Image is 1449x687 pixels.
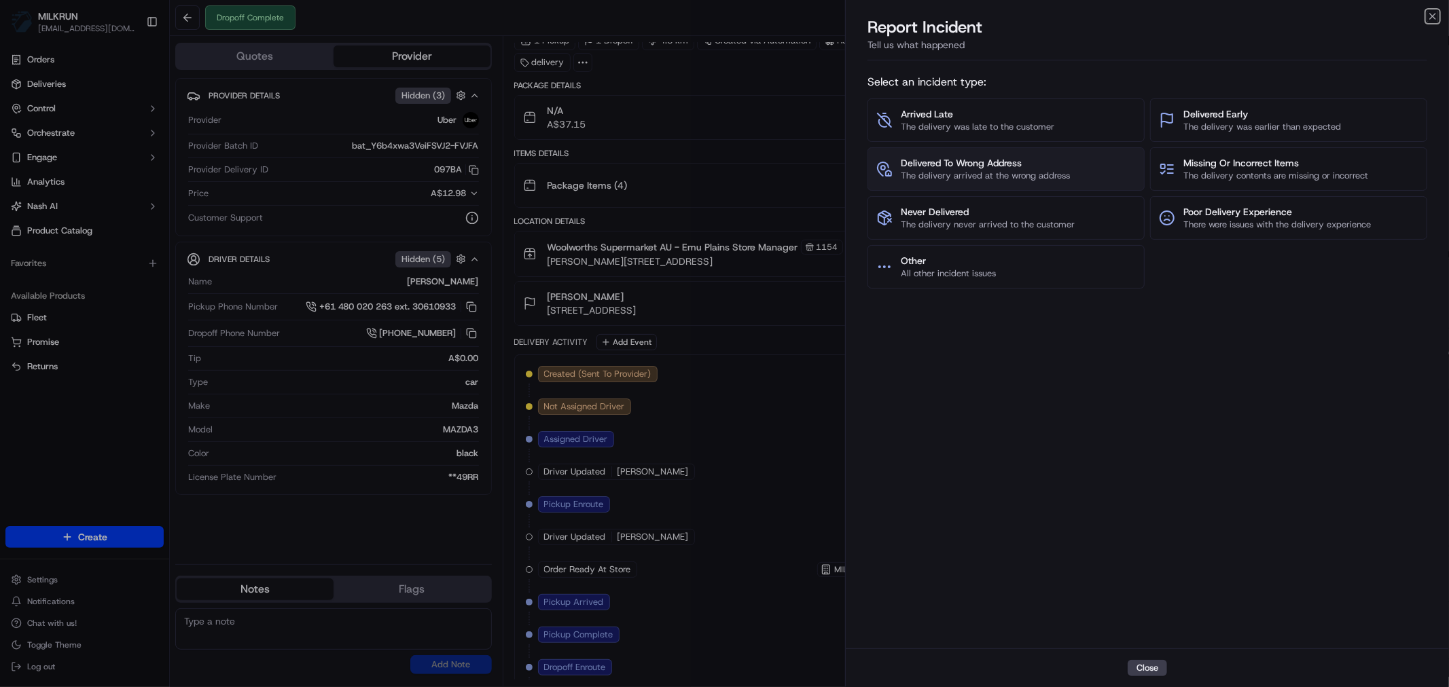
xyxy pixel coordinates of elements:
span: The delivery was earlier than expected [1183,121,1341,133]
button: Close [1128,660,1167,676]
span: All other incident issues [901,267,996,280]
span: Never Delivered [901,205,1075,219]
span: Poor Delivery Experience [1183,205,1371,219]
button: OtherAll other incident issues [867,245,1145,289]
button: Missing Or Incorrect ItemsThe delivery contents are missing or incorrect [1150,147,1427,191]
span: Other [901,254,996,267]
span: The delivery was late to the customer [901,121,1054,133]
button: Poor Delivery ExperienceThere were issues with the delivery experience [1150,196,1427,240]
span: Select an incident type: [867,74,1427,90]
button: Never DeliveredThe delivery never arrived to the customer [867,196,1145,240]
p: Report Incident [867,16,982,38]
span: Delivered To Wrong Address [901,156,1070,170]
button: Arrived LateThe delivery was late to the customer [867,98,1145,142]
span: There were issues with the delivery experience [1183,219,1371,231]
span: The delivery contents are missing or incorrect [1183,170,1368,182]
button: Delivered EarlyThe delivery was earlier than expected [1150,98,1427,142]
button: Delivered To Wrong AddressThe delivery arrived at the wrong address [867,147,1145,191]
span: The delivery arrived at the wrong address [901,170,1070,182]
span: Arrived Late [901,107,1054,121]
span: Delivered Early [1183,107,1341,121]
span: The delivery never arrived to the customer [901,219,1075,231]
div: Tell us what happened [867,38,1427,60]
span: Missing Or Incorrect Items [1183,156,1368,170]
